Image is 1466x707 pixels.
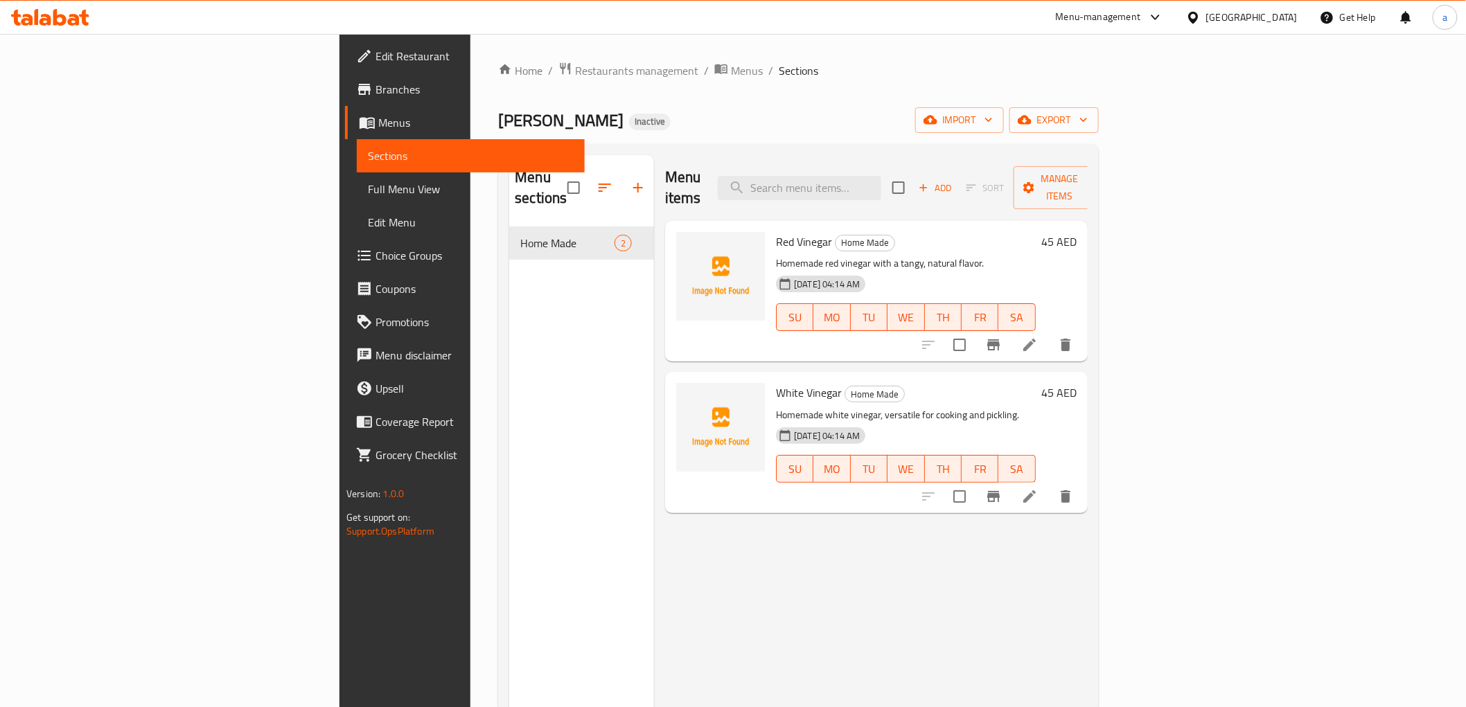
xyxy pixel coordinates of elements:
button: TH [925,455,962,483]
span: TU [856,307,882,328]
button: Add section [621,171,655,204]
a: Sections [357,139,584,172]
span: Promotions [376,314,573,330]
span: Home Made [836,235,894,251]
h2: Menu items [665,167,701,208]
button: MO [813,455,850,483]
a: Restaurants management [558,62,698,80]
button: FR [962,455,998,483]
span: WE [893,459,919,479]
span: Grocery Checklist [376,447,573,463]
button: TU [851,303,887,331]
span: Select section [884,173,913,202]
button: WE [887,303,924,331]
span: SA [1004,307,1030,328]
span: Full Menu View [368,181,573,197]
div: items [615,235,632,251]
a: Edit menu item [1021,488,1038,505]
a: Menus [345,106,584,139]
span: Edit Menu [368,214,573,231]
span: Menus [378,114,573,131]
h6: 45 AED [1041,383,1077,402]
a: Choice Groups [345,239,584,272]
span: Select section first [957,177,1014,199]
span: MO [819,307,845,328]
img: White Vinegar [676,383,765,472]
span: Upsell [376,380,573,397]
button: import [915,107,1004,133]
span: [DATE] 04:14 AM [788,278,865,291]
span: Add [917,180,954,196]
span: Select all sections [559,173,588,202]
img: Red Vinegar [676,232,765,321]
span: Select to update [945,330,974,359]
button: SA [998,455,1035,483]
span: Coupons [376,280,573,297]
p: Homemade white vinegar, versatile for cooking and pickling. [776,406,1036,424]
a: Edit Menu [357,206,584,239]
span: TU [856,459,882,479]
span: Restaurants management [575,62,698,79]
span: Red Vinegar [776,231,832,252]
span: export [1021,111,1088,129]
span: Menu disclaimer [376,347,573,364]
div: Menu-management [1056,9,1141,26]
div: Home Made [835,235,895,251]
button: MO [813,303,850,331]
a: Edit menu item [1021,337,1038,353]
li: / [704,62,709,79]
a: Upsell [345,372,584,405]
a: Support.OpsPlatform [346,522,434,540]
span: MO [819,459,845,479]
button: delete [1049,328,1082,361]
button: SA [998,303,1035,331]
button: TU [851,455,887,483]
div: Home Made [845,386,905,402]
span: WE [893,307,919,328]
div: Home Made2 [509,226,654,260]
a: Edit Restaurant [345,39,584,73]
span: TH [930,459,956,479]
button: Branch-specific-item [977,328,1010,361]
span: Get support on: [346,508,410,526]
span: 1.0.0 [383,485,405,503]
button: Manage items [1014,166,1106,209]
span: SA [1004,459,1030,479]
div: Inactive [629,114,671,130]
span: Coverage Report [376,413,573,430]
span: [DATE] 04:14 AM [788,429,865,442]
button: export [1009,107,1099,133]
span: Sort sections [588,171,621,204]
a: Grocery Checklist [345,438,584,472]
span: Version: [346,485,380,503]
a: Coverage Report [345,405,584,438]
span: a [1442,10,1447,25]
button: SU [776,455,813,483]
span: Edit Restaurant [376,48,573,64]
span: Sections [368,147,573,164]
span: FR [967,307,993,328]
nav: Menu sections [509,221,654,265]
span: 2 [615,237,631,250]
span: SU [782,459,808,479]
button: WE [887,455,924,483]
span: Add item [913,177,957,199]
h6: 45 AED [1041,232,1077,251]
button: Branch-specific-item [977,480,1010,513]
span: Menus [731,62,763,79]
a: Menus [714,62,763,80]
a: Full Menu View [357,172,584,206]
span: import [926,111,993,129]
div: [GEOGRAPHIC_DATA] [1206,10,1298,25]
span: White Vinegar [776,382,842,403]
span: SU [782,307,808,328]
input: search [718,176,881,200]
span: Branches [376,81,573,98]
span: Home Made [520,235,614,251]
p: Homemade red vinegar with a tangy, natural flavor. [776,255,1036,272]
a: Coupons [345,272,584,305]
span: Select to update [945,482,974,511]
button: Add [913,177,957,199]
button: delete [1049,480,1082,513]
